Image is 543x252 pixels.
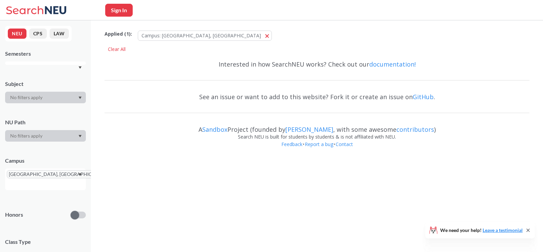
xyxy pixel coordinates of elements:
[105,120,529,133] div: A Project (founded by , with some awesome )
[5,119,86,126] div: NU Path
[5,50,86,57] div: Semesters
[202,125,227,133] a: Sandbox
[138,31,272,41] button: Campus: [GEOGRAPHIC_DATA], [GEOGRAPHIC_DATA]
[78,66,82,69] svg: Dropdown arrow
[78,96,82,99] svg: Dropdown arrow
[105,4,133,17] button: Sign In
[5,80,86,88] div: Subject
[369,60,416,68] a: documentation!
[440,228,523,233] span: We need your help!
[413,93,434,101] a: GitHub
[335,141,353,147] a: Contact
[78,173,82,176] svg: Dropdown arrow
[8,29,26,39] button: NEU
[105,133,529,141] div: Search NEU is built for students by students & is not affiliated with NEU.
[105,30,132,38] span: Applied ( 1 ):
[285,125,333,133] a: [PERSON_NAME]
[142,32,261,39] span: Campus: [GEOGRAPHIC_DATA], [GEOGRAPHIC_DATA]
[304,141,334,147] a: Report a bug
[5,92,86,103] div: Dropdown arrow
[483,227,523,233] a: Leave a testimonial
[29,29,47,39] button: CPS
[396,125,434,133] a: contributors
[105,54,529,74] div: Interested in how SearchNEU works? Check out our
[7,170,115,178] span: [GEOGRAPHIC_DATA], [GEOGRAPHIC_DATA]X to remove pill
[105,87,529,107] div: See an issue or want to add to this website? Fork it or create an issue on .
[105,44,129,54] div: Clear All
[5,211,23,219] p: Honors
[5,168,86,190] div: [GEOGRAPHIC_DATA], [GEOGRAPHIC_DATA]X to remove pillDropdown arrow
[105,141,529,158] div: • •
[5,157,86,164] div: Campus
[5,130,86,142] div: Dropdown arrow
[78,135,82,138] svg: Dropdown arrow
[50,29,69,39] button: LAW
[281,141,303,147] a: Feedback
[5,238,86,246] span: Class Type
